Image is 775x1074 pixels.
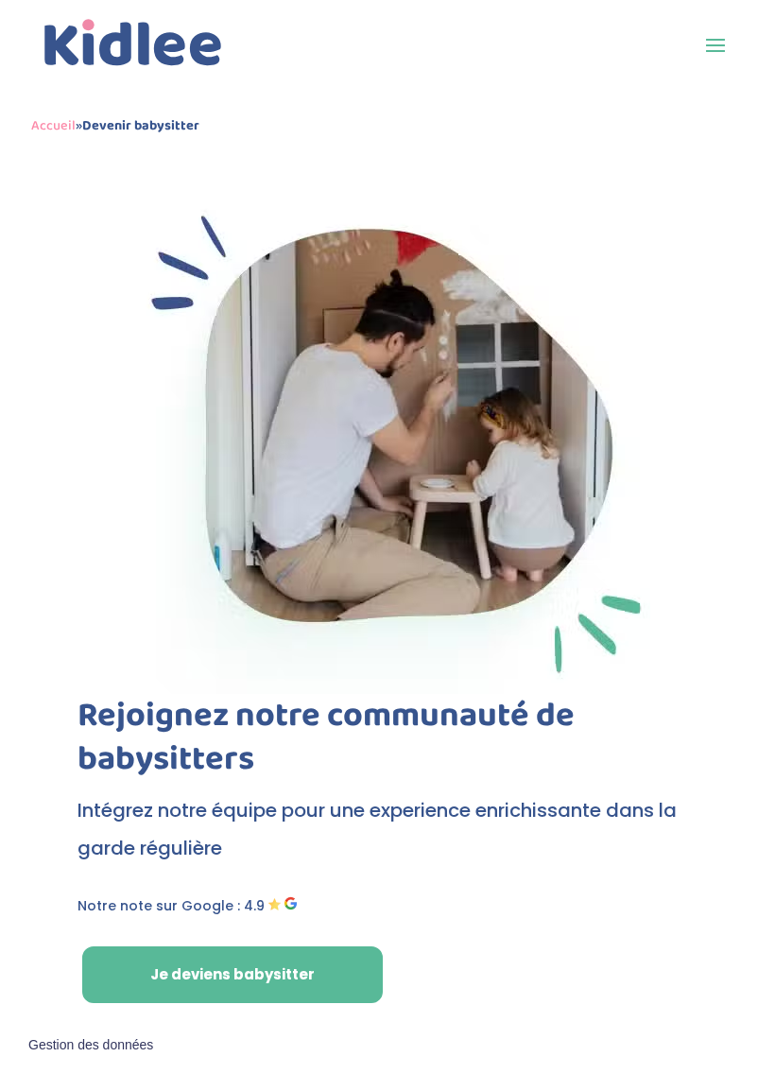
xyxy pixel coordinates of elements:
[126,680,650,699] picture: Babysitter
[28,1037,153,1054] span: Gestion des données
[77,895,697,918] p: Notre note sur Google : 4.9
[82,946,383,1003] a: Je deviens babysitter
[77,688,575,788] span: Rejoignez notre communauté de babysitters
[17,1026,164,1065] button: Gestion des données
[77,797,677,861] span: Intégrez notre équipe pour une experience enrichissante dans la garde régulière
